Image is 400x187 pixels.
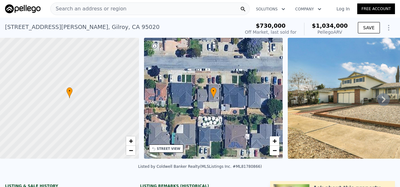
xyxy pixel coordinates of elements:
span: − [129,146,133,154]
img: Pellego [5,4,41,13]
button: Company [290,3,326,15]
button: Show Options [382,21,395,34]
a: Zoom in [270,136,279,146]
div: Off Market, last sold for [245,29,297,35]
span: − [273,146,277,154]
span: $1,034,000 [312,22,348,29]
span: + [129,137,133,145]
span: + [273,137,277,145]
a: Zoom out [126,146,136,155]
span: • [210,88,217,94]
div: STREET VIEW [157,146,181,151]
div: [STREET_ADDRESS][PERSON_NAME] , Gilroy , CA 95020 [5,23,159,31]
a: Free Account [357,3,395,14]
button: Solutions [251,3,290,15]
div: • [66,87,73,98]
span: • [66,88,73,94]
a: Zoom in [126,136,136,146]
a: Zoom out [270,146,279,155]
div: Listed by Coldwell Banker Realty (MLSListings Inc. #ML81780866) [138,164,262,169]
div: Pellego ARV [312,29,348,35]
button: SAVE [358,22,380,33]
div: • [210,87,217,98]
span: Search an address or region [51,5,126,13]
a: Log In [329,6,357,12]
span: $730,000 [256,22,286,29]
